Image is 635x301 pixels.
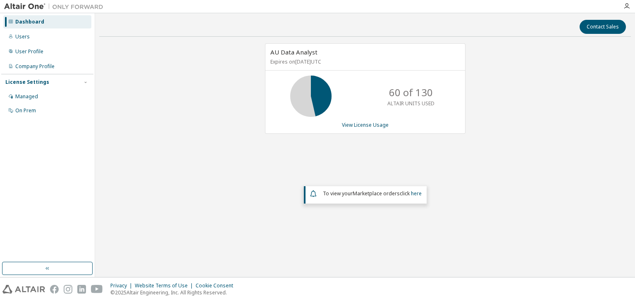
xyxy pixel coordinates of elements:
div: Cookie Consent [196,282,238,289]
img: altair_logo.svg [2,285,45,294]
img: instagram.svg [64,285,72,294]
span: AU Data Analyst [270,48,317,56]
div: Users [15,33,30,40]
div: Company Profile [15,63,55,70]
img: linkedin.svg [77,285,86,294]
div: Website Terms of Use [135,282,196,289]
em: Marketplace orders [353,190,400,197]
p: ALTAIR UNITS USED [387,100,434,107]
img: Altair One [4,2,107,11]
span: To view your click [323,190,422,197]
a: View License Usage [342,121,389,128]
div: Managed [15,93,38,100]
p: © 2025 Altair Engineering, Inc. All Rights Reserved. [110,289,238,296]
div: Dashboard [15,19,44,25]
p: Expires on [DATE] UTC [270,58,458,65]
div: License Settings [5,79,49,85]
button: Contact Sales [580,20,626,34]
div: Privacy [110,282,135,289]
div: User Profile [15,48,43,55]
div: On Prem [15,107,36,114]
img: facebook.svg [50,285,59,294]
a: here [411,190,422,197]
p: 60 of 130 [389,85,433,100]
img: youtube.svg [91,285,103,294]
